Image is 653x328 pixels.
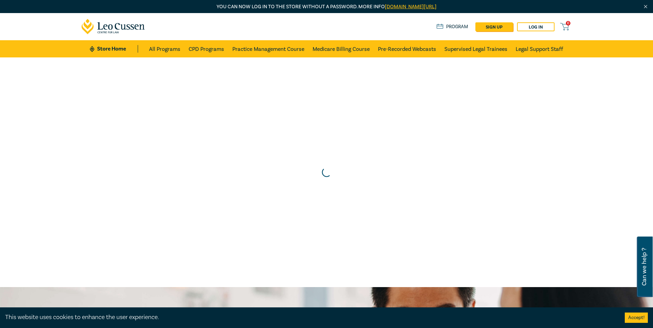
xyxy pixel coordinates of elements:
[385,3,436,10] a: [DOMAIN_NAME][URL]
[643,4,649,10] img: Close
[313,40,370,57] a: Medicare Billing Course
[444,40,507,57] a: Supervised Legal Trainees
[149,40,180,57] a: All Programs
[475,22,513,31] a: sign up
[517,22,555,31] a: Log in
[625,313,648,323] button: Accept cookies
[5,313,614,322] div: This website uses cookies to enhance the user experience.
[232,40,304,57] a: Practice Management Course
[378,40,436,57] a: Pre-Recorded Webcasts
[436,23,468,31] a: Program
[189,40,224,57] a: CPD Programs
[82,3,572,11] p: You can now log in to the store without a password. More info
[516,40,563,57] a: Legal Support Staff
[641,241,647,293] span: Can we help ?
[90,45,138,53] a: Store Home
[566,21,570,25] span: 0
